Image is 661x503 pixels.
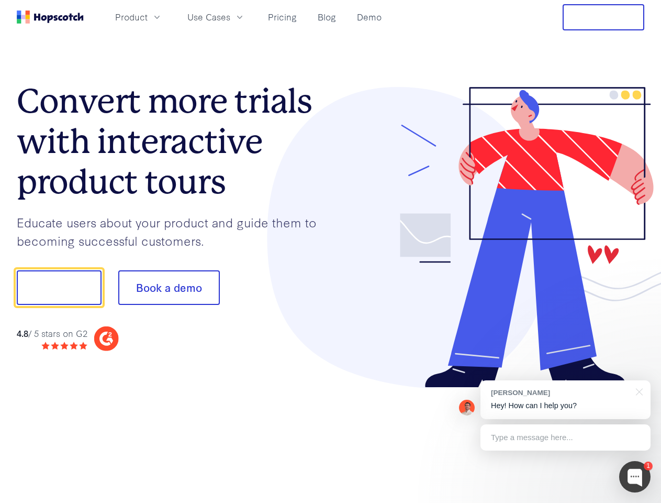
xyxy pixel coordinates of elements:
p: Educate users about your product and guide them to becoming successful customers. [17,213,331,249]
button: Free Trial [563,4,644,30]
strong: 4.8 [17,327,28,339]
span: Product [115,10,148,24]
div: / 5 stars on G2 [17,327,87,340]
a: Home [17,10,84,24]
p: Hey! How can I help you? [491,400,640,411]
img: Mark Spera [459,400,475,415]
span: Use Cases [187,10,230,24]
button: Use Cases [181,8,251,26]
div: Type a message here... [480,424,651,451]
a: Pricing [264,8,301,26]
button: Show me! [17,270,102,305]
button: Product [109,8,169,26]
div: [PERSON_NAME] [491,388,630,398]
a: Demo [353,8,386,26]
button: Book a demo [118,270,220,305]
h1: Convert more trials with interactive product tours [17,81,331,202]
a: Blog [313,8,340,26]
div: 1 [644,462,653,471]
